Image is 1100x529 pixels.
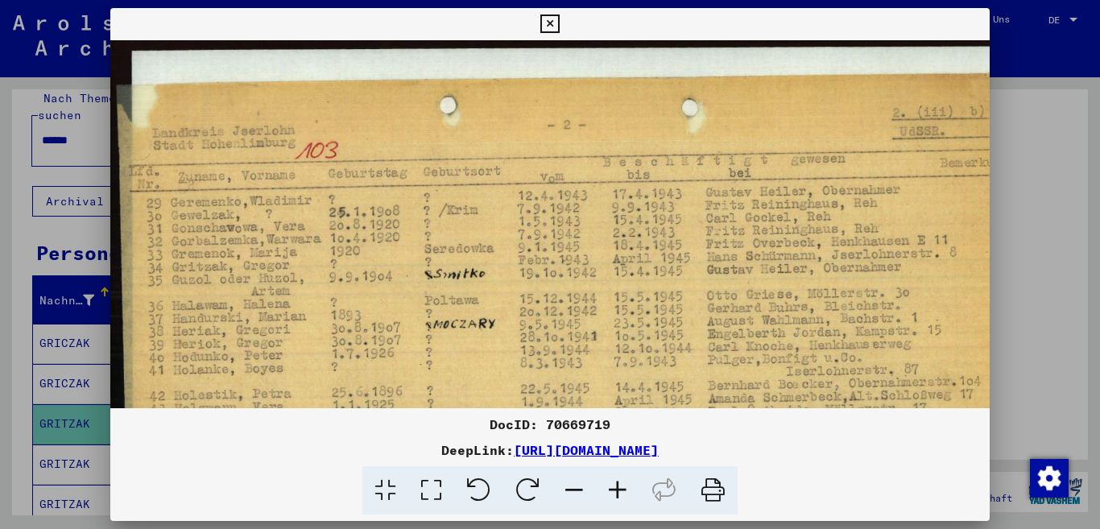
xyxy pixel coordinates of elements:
[110,440,990,460] div: DeepLink:
[1029,458,1068,497] div: Внести поправки в соглашение
[1030,459,1069,498] img: Внести поправки в соглашение
[110,415,990,434] div: DocID: 70669719
[514,442,659,458] a: [URL][DOMAIN_NAME]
